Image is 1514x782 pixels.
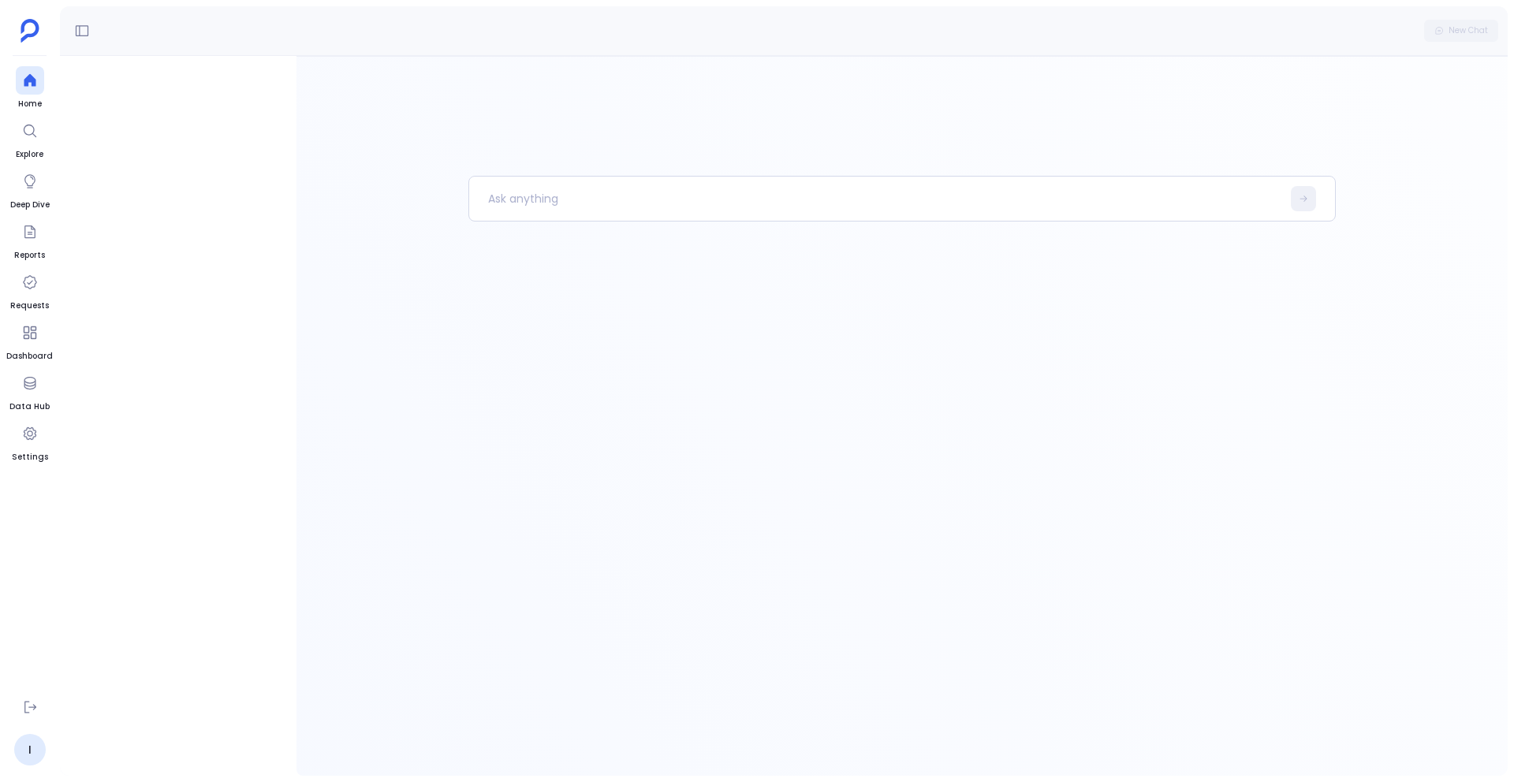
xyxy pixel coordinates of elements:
span: Deep Dive [10,199,50,211]
span: Settings [12,451,48,464]
a: Settings [12,419,48,464]
a: Explore [16,117,44,161]
img: petavue logo [21,19,39,43]
span: Home [16,98,44,110]
span: Reports [14,249,45,262]
a: Data Hub [9,369,50,413]
a: Home [16,66,44,110]
a: Reports [14,218,45,262]
span: Data Hub [9,400,50,413]
a: Deep Dive [10,167,50,211]
a: Requests [10,268,49,312]
span: Dashboard [6,350,53,363]
span: Requests [10,300,49,312]
span: Explore [16,148,44,161]
a: I [14,734,46,765]
a: Dashboard [6,318,53,363]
